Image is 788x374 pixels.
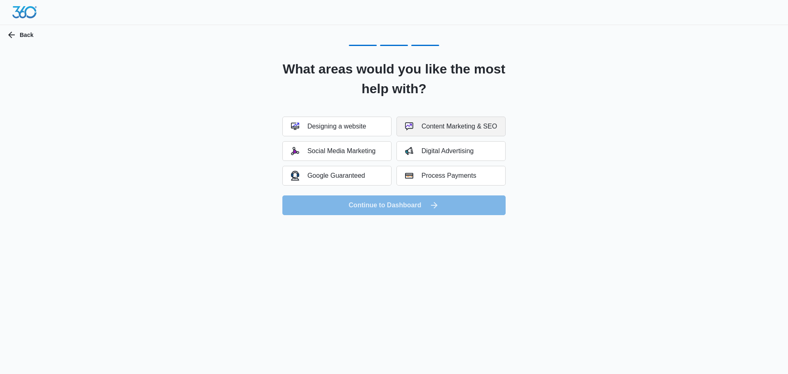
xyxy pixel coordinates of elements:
div: Process Payments [405,172,476,180]
div: Google Guaranteed [291,171,365,180]
button: Designing a website [282,117,392,136]
button: Process Payments [396,166,506,186]
button: Google Guaranteed [282,166,392,186]
button: Content Marketing & SEO [396,117,506,136]
div: Social Media Marketing [291,147,376,155]
button: Digital Advertising [396,141,506,161]
div: Designing a website [291,122,366,131]
div: Digital Advertising [405,147,474,155]
div: Content Marketing & SEO [405,122,497,131]
h2: What areas would you like the most help with? [272,59,516,99]
button: Social Media Marketing [282,141,392,161]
